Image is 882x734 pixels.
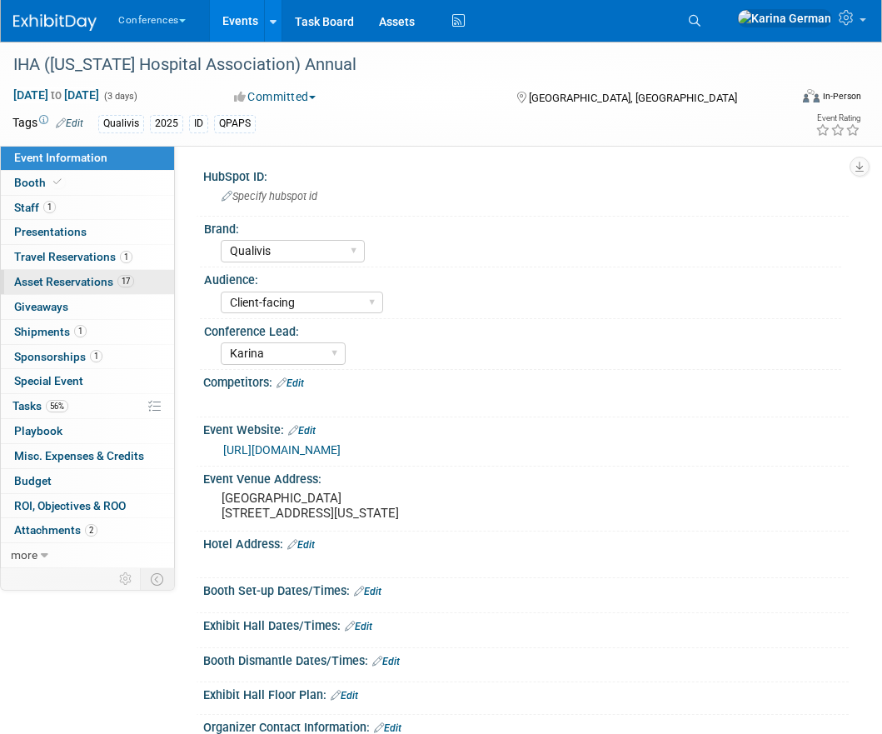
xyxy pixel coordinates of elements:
a: Booth [1,171,174,195]
a: Edit [287,539,315,551]
span: more [11,548,37,562]
span: Special Event [14,374,83,387]
div: Exhibit Hall Floor Plan: [203,682,849,704]
img: ExhibitDay [13,14,97,31]
a: Edit [288,425,316,437]
a: [URL][DOMAIN_NAME] [223,443,341,457]
span: 1 [43,201,56,213]
a: more [1,543,174,567]
a: Giveaways [1,295,174,319]
a: Attachments2 [1,518,174,542]
span: Booth [14,176,65,189]
span: ROI, Objectives & ROO [14,499,126,512]
span: 1 [74,325,87,337]
a: Event Information [1,146,174,170]
a: Edit [345,621,372,632]
a: Sponsorships1 [1,345,174,369]
div: Booth Dismantle Dates/Times: [203,648,849,670]
div: Booth Set-up Dates/Times: [203,578,849,600]
div: IHA ([US_STATE] Hospital Association) Annual [7,50,777,80]
span: Event Information [14,151,107,164]
div: Brand: [204,217,841,237]
div: Conference Lead: [204,319,841,340]
a: Shipments1 [1,320,174,344]
span: Asset Reservations [14,275,134,288]
a: Tasks56% [1,394,174,418]
span: Travel Reservations [14,250,132,263]
button: Committed [228,88,322,105]
i: Booth reservation complete [53,177,62,187]
span: Staff [14,201,56,214]
span: (3 days) [102,91,137,102]
span: Tasks [12,399,68,412]
span: 17 [117,275,134,287]
span: Shipments [14,325,87,338]
img: Format-Inperson.png [803,89,820,102]
pre: [GEOGRAPHIC_DATA] [STREET_ADDRESS][US_STATE] [222,491,454,521]
div: Qualivis [98,115,144,132]
div: Event Website: [203,417,849,439]
span: Attachments [14,523,97,537]
a: Edit [354,586,381,597]
a: Edit [331,690,358,702]
div: In-Person [822,90,861,102]
span: Giveaways [14,300,68,313]
div: Audience: [204,267,841,288]
span: to [48,88,64,102]
div: Event Rating [815,114,860,122]
div: Event Format [730,87,861,112]
div: 2025 [150,115,183,132]
a: Edit [56,117,83,129]
span: Budget [14,474,52,487]
a: Budget [1,469,174,493]
span: [GEOGRAPHIC_DATA], [GEOGRAPHIC_DATA] [529,92,737,104]
a: Travel Reservations1 [1,245,174,269]
span: [DATE] [DATE] [12,87,100,102]
div: Hotel Address: [203,532,849,553]
td: Toggle Event Tabs [141,568,175,590]
td: Personalize Event Tab Strip [112,568,141,590]
a: Asset Reservations17 [1,270,174,294]
span: Playbook [14,424,62,437]
span: 1 [120,251,132,263]
span: 2 [85,524,97,537]
div: ID [189,115,208,132]
a: Special Event [1,369,174,393]
td: Tags [12,114,83,133]
a: Edit [372,656,400,667]
div: Event Venue Address: [203,467,849,487]
a: Edit [374,722,401,734]
span: Misc. Expenses & Credits [14,449,144,462]
span: Specify hubspot id [222,190,317,202]
span: Presentations [14,225,87,238]
span: Sponsorships [14,350,102,363]
a: Staff1 [1,196,174,220]
span: 56% [46,400,68,412]
div: HubSpot ID: [203,164,849,185]
a: Presentations [1,220,174,244]
a: ROI, Objectives & ROO [1,494,174,518]
span: 1 [90,350,102,362]
a: Playbook [1,419,174,443]
div: Competitors: [203,370,849,392]
a: Misc. Expenses & Credits [1,444,174,468]
div: Exhibit Hall Dates/Times: [203,613,849,635]
img: Karina German [737,9,832,27]
a: Edit [277,377,304,389]
div: QPAPS [214,115,256,132]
